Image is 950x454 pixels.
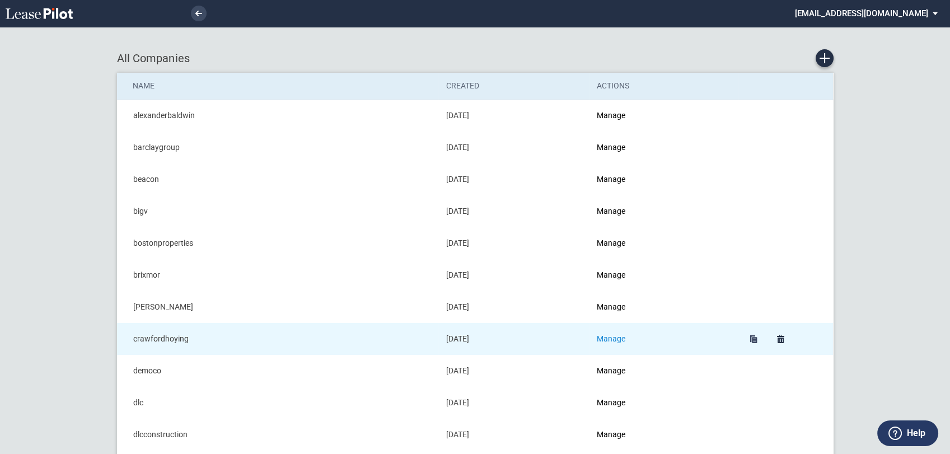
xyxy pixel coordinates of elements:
[597,334,625,343] a: Manage
[117,163,438,195] td: beacon
[117,387,438,419] td: dlc
[816,49,834,67] a: Create new Company
[438,100,589,132] td: [DATE]
[117,227,438,259] td: bostonproperties
[438,419,589,451] td: [DATE]
[589,73,738,100] th: Actions
[597,207,625,216] a: Manage
[117,100,438,132] td: alexanderbaldwin
[597,430,625,439] a: Manage
[597,270,625,279] a: Manage
[438,163,589,195] td: [DATE]
[597,366,625,375] a: Manage
[597,143,625,152] a: Manage
[438,195,589,227] td: [DATE]
[117,323,438,355] td: crawfordhoying
[117,49,834,67] div: All Companies
[773,331,788,347] a: Delete crawfordhoying
[438,291,589,323] td: [DATE]
[117,355,438,387] td: democo
[597,111,625,120] a: Manage
[438,73,589,100] th: Created
[438,132,589,163] td: [DATE]
[117,195,438,227] td: bigv
[597,302,625,311] a: Manage
[597,175,625,184] a: Manage
[597,398,625,407] a: Manage
[597,238,625,247] a: Manage
[438,259,589,291] td: [DATE]
[907,426,925,441] label: Help
[438,323,589,355] td: [DATE]
[117,419,438,451] td: dlcconstruction
[117,259,438,291] td: brixmor
[117,73,438,100] th: Name
[877,420,938,446] button: Help
[438,355,589,387] td: [DATE]
[117,132,438,163] td: barclaygroup
[117,291,438,323] td: [PERSON_NAME]
[438,387,589,419] td: [DATE]
[746,331,761,347] a: Duplicate crawfordhoying
[438,227,589,259] td: [DATE]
